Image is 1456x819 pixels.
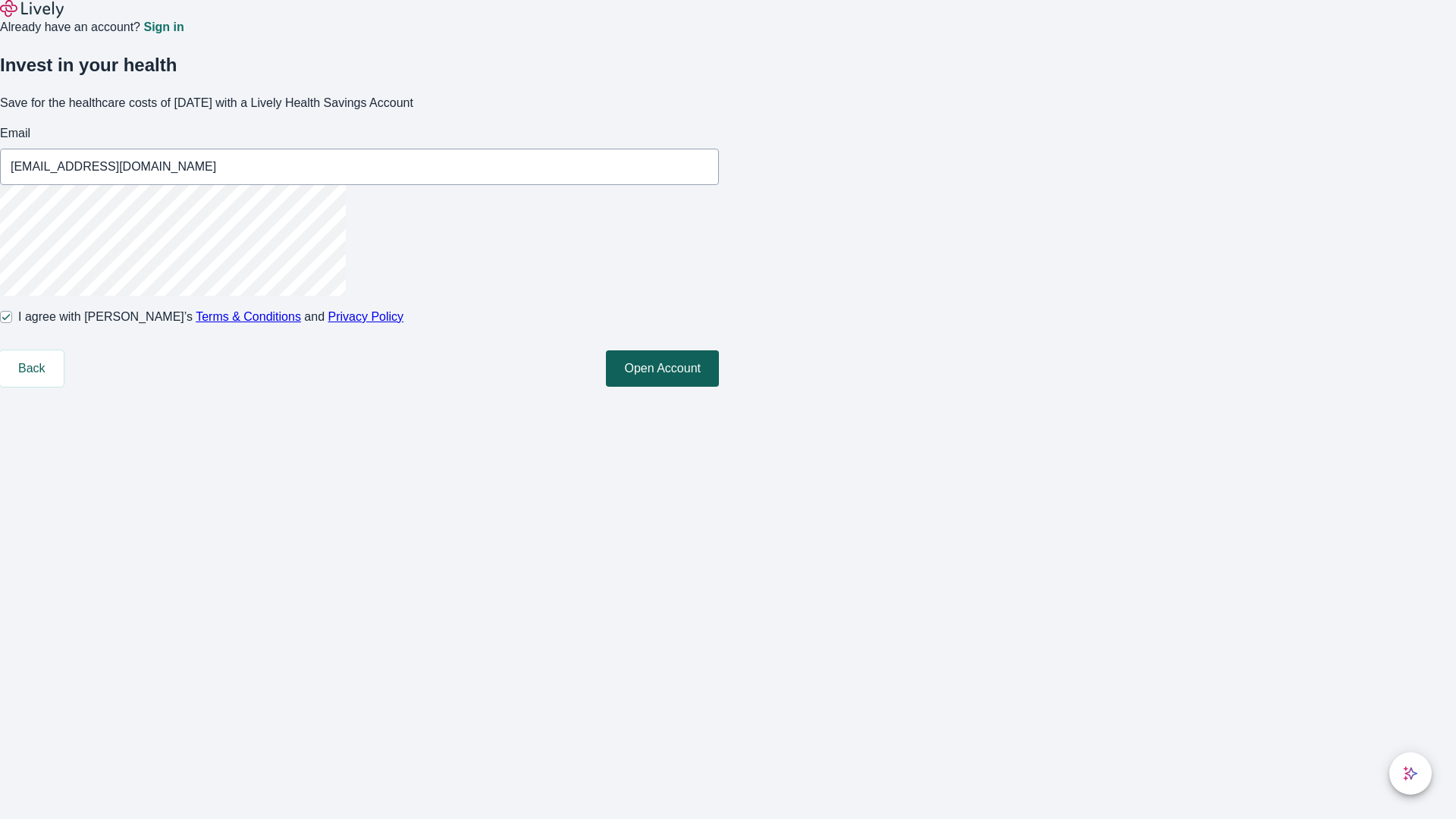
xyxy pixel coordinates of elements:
button: chat [1389,752,1432,795]
span: I agree with [PERSON_NAME]’s and [18,308,403,326]
a: Sign in [143,21,184,33]
svg: Lively AI Assistant [1403,766,1418,781]
button: Open Account [606,350,719,387]
a: Privacy Policy [328,310,404,323]
a: Terms & Conditions [196,310,301,323]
